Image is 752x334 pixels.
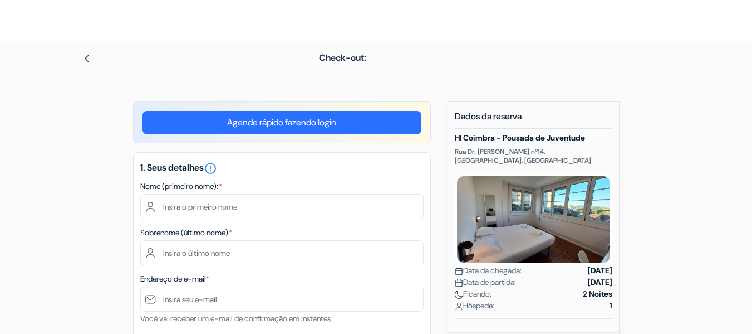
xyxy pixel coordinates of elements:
h5: HI Coimbra - Pousada de Juventude [455,133,612,143]
strong: 1 [610,300,612,312]
span: Data de partida: [455,277,516,288]
a: error_outline [204,162,217,173]
a: Agende rápido fazendo login [142,111,421,134]
label: Endereço de e-mail [140,273,209,285]
img: user_icon.svg [455,302,463,311]
input: Insira o primeiro nome [140,194,424,219]
strong: [DATE] [588,277,612,288]
img: moon.svg [455,291,463,299]
strong: 2 Noites [583,288,612,300]
img: calendar.svg [455,279,463,287]
h5: 1. Seus detalhes [140,162,424,175]
small: Você vai receber um e-mail de confirmação em instantes [140,313,331,323]
span: Ficando: [455,288,491,300]
input: Insira seu e-mail [140,287,424,312]
span: Check-out: [319,52,366,64]
span: Data da chegada: [455,265,522,277]
img: left_arrow.svg [82,54,91,63]
img: calendar.svg [455,267,463,275]
h5: Dados da reserva [455,111,612,129]
input: Insira o último nome [140,240,424,265]
label: Nome (primeiro nome): [140,181,222,192]
i: error_outline [204,162,217,175]
p: Rua Dr. [PERSON_NAME] nº14, [GEOGRAPHIC_DATA], [GEOGRAPHIC_DATA] [455,147,612,165]
label: Sobrenome (último nome) [140,227,232,239]
img: pt.Albergues.com [13,7,137,35]
span: Hóspede: [455,300,494,312]
strong: [DATE] [588,265,612,277]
